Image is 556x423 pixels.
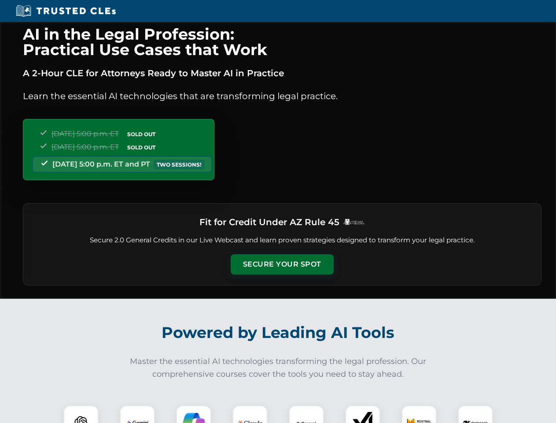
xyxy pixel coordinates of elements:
[199,214,339,230] h3: Fit for Credit Under AZ Rule 45
[343,219,365,225] img: Logo
[34,317,522,348] h2: Powered by Leading AI Tools
[13,4,118,18] img: Trusted CLEs
[23,66,541,80] p: A 2-Hour CLE for Attorneys Ready to Master AI in Practice
[124,355,432,381] p: Master the essential AI technologies transforming the legal profession. Our comprehensive courses...
[124,143,158,152] span: SOLD OUT
[52,130,119,138] span: [DATE] 5:00 p.m. ET
[23,26,541,57] h1: AI in the Legal Profession: Practical Use Cases that Work
[23,89,541,103] p: Learn the essential AI technologies that are transforming legal practice.
[34,235,530,245] p: Secure 2.0 General Credits in our Live Webcast and learn proven strategies designed to transform ...
[231,254,334,275] button: Secure Your Spot
[52,143,119,151] span: [DATE] 5:00 p.m. ET
[124,130,158,139] span: SOLD OUT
